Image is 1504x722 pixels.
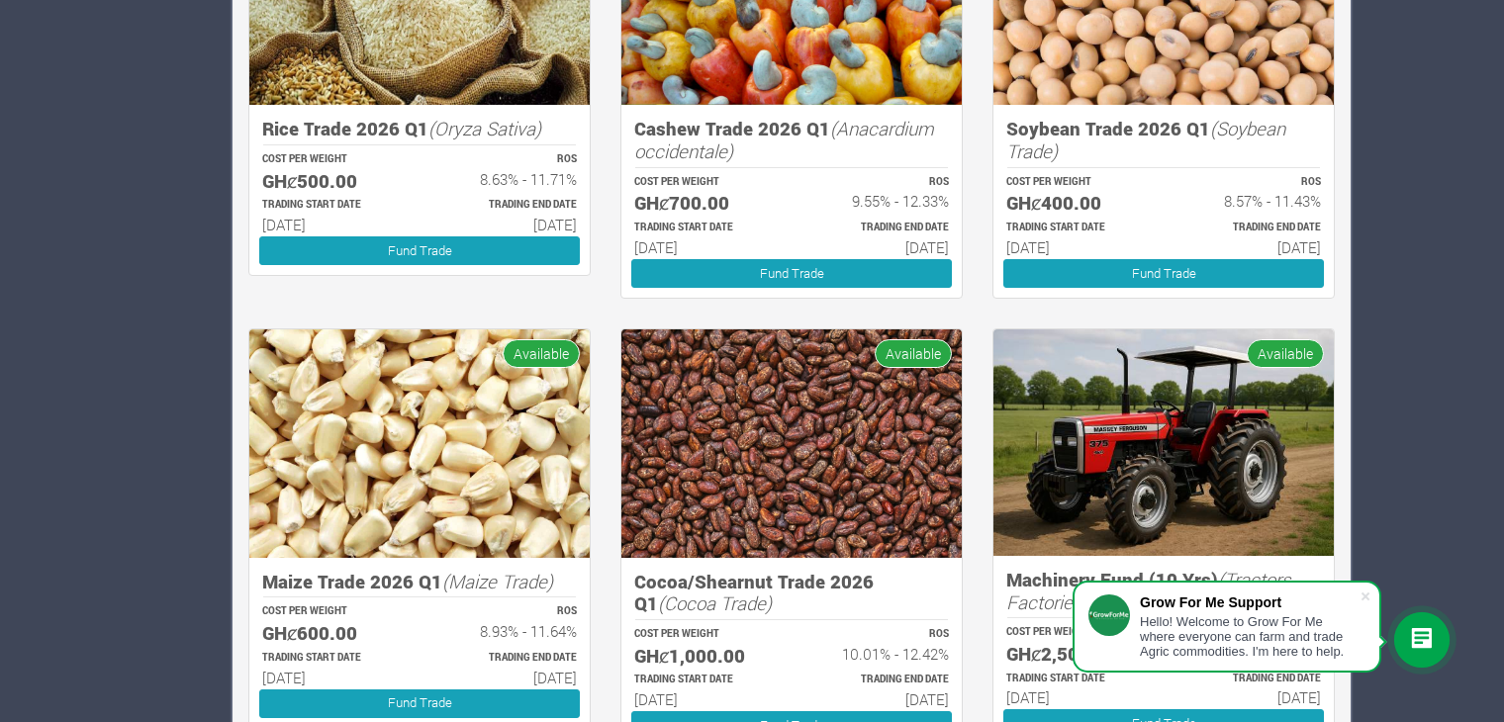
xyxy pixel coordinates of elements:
[1006,116,1285,163] i: (Soybean Trade)
[634,238,774,256] h6: [DATE]
[262,571,577,593] h5: Maize Trade 2026 Q1
[634,116,934,163] i: (Anacardium occidentale)
[809,238,949,256] h6: [DATE]
[1006,643,1146,666] h5: GHȼ2,500.00
[437,216,577,233] h6: [DATE]
[437,152,577,167] p: ROS
[1006,625,1146,640] p: COST PER WEIGHT
[875,339,952,368] span: Available
[1006,567,1295,614] i: (Tractors, Factories and Machines)
[1181,175,1321,190] p: ROS
[809,175,949,190] p: ROS
[437,622,577,640] h6: 8.93% - 11.64%
[809,192,949,210] h6: 9.55% - 12.33%
[428,116,541,140] i: (Oryza Sativa)
[634,571,949,615] h5: Cocoa/Shearnut Trade 2026 Q1
[634,118,949,162] h5: Cashew Trade 2026 Q1
[437,651,577,666] p: Estimated Trading End Date
[262,170,402,193] h5: GHȼ500.00
[262,604,402,619] p: COST PER WEIGHT
[809,221,949,235] p: Estimated Trading End Date
[1006,569,1321,613] h5: Machinery Fund (10 Yrs)
[1006,175,1146,190] p: COST PER WEIGHT
[437,198,577,213] p: Estimated Trading End Date
[1006,238,1146,256] h6: [DATE]
[1181,238,1321,256] h6: [DATE]
[1006,118,1321,162] h5: Soybean Trade 2026 Q1
[262,651,402,666] p: Estimated Trading Start Date
[634,175,774,190] p: COST PER WEIGHT
[1006,221,1146,235] p: Estimated Trading Start Date
[437,669,577,686] h6: [DATE]
[809,673,949,687] p: Estimated Trading End Date
[634,221,774,235] p: Estimated Trading Start Date
[1181,192,1321,210] h6: 8.57% - 11.43%
[809,690,949,708] h6: [DATE]
[259,689,580,718] a: Fund Trade
[503,339,580,368] span: Available
[1006,688,1146,706] h6: [DATE]
[634,673,774,687] p: Estimated Trading Start Date
[634,627,774,642] p: COST PER WEIGHT
[1247,339,1324,368] span: Available
[442,569,553,593] i: (Maize Trade)
[809,645,949,663] h6: 10.01% - 12.42%
[437,170,577,188] h6: 8.63% - 11.71%
[658,590,772,615] i: (Cocoa Trade)
[634,690,774,708] h6: [DATE]
[262,669,402,686] h6: [DATE]
[1181,688,1321,706] h6: [DATE]
[1181,221,1321,235] p: Estimated Trading End Date
[262,118,577,140] h5: Rice Trade 2026 Q1
[262,622,402,645] h5: GHȼ600.00
[1006,672,1146,686] p: Estimated Trading Start Date
[1140,594,1360,610] div: Grow For Me Support
[262,198,402,213] p: Estimated Trading Start Date
[249,329,590,558] img: growforme image
[262,216,402,233] h6: [DATE]
[1181,672,1321,686] p: Estimated Trading End Date
[993,329,1334,556] img: growforme image
[631,259,952,288] a: Fund Trade
[634,645,774,668] h5: GHȼ1,000.00
[1006,192,1146,215] h5: GHȼ400.00
[437,604,577,619] p: ROS
[809,627,949,642] p: ROS
[1140,614,1360,659] div: Hello! Welcome to Grow For Me where everyone can farm and trade Agric commodities. I'm here to help.
[621,329,962,558] img: growforme image
[634,192,774,215] h5: GHȼ700.00
[259,236,580,265] a: Fund Trade
[262,152,402,167] p: COST PER WEIGHT
[1003,259,1324,288] a: Fund Trade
